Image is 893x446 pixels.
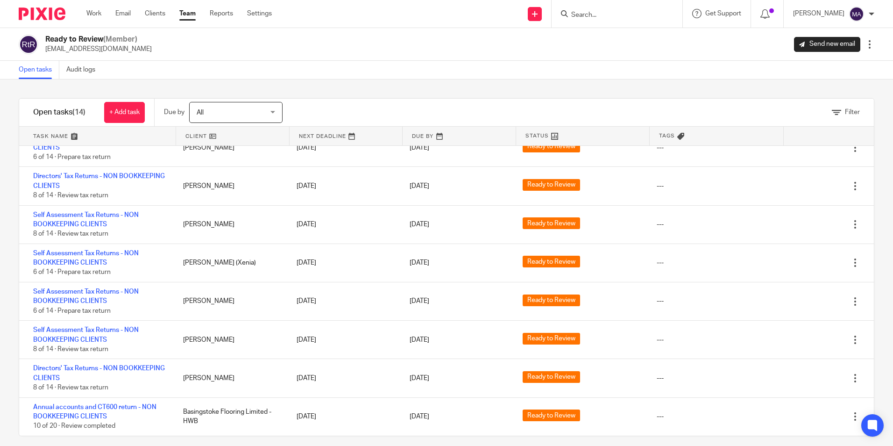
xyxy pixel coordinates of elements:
[657,258,664,267] div: ---
[104,102,145,123] a: + Add task
[657,220,664,229] div: ---
[164,108,184,117] p: Due by
[570,11,654,20] input: Search
[287,253,400,272] div: [DATE]
[287,177,400,195] div: [DATE]
[849,7,864,22] img: svg%3E
[174,253,287,272] div: [PERSON_NAME] (Xenia)
[410,375,429,381] span: [DATE]
[410,337,429,343] span: [DATE]
[410,183,429,189] span: [DATE]
[845,109,860,115] span: Filter
[33,135,165,151] a: Directors' Tax Returns - NON BOOKKEEPING CLIENTS
[33,154,111,160] span: 6 of 14 · Prepare tax return
[210,9,233,18] a: Reports
[115,9,131,18] a: Email
[523,217,580,229] span: Ready to Review
[523,410,580,421] span: Ready to Review
[33,346,108,352] span: 8 of 14 · Review tax return
[72,108,85,116] span: (14)
[145,9,165,18] a: Clients
[794,37,860,52] a: Send new email
[174,292,287,310] div: [PERSON_NAME]
[174,369,287,388] div: [PERSON_NAME]
[179,9,196,18] a: Team
[523,141,580,152] span: Ready to Review
[287,407,400,426] div: [DATE]
[410,413,429,420] span: [DATE]
[33,423,115,430] span: 10 of 20 · Review completed
[174,331,287,349] div: [PERSON_NAME]
[174,177,287,195] div: [PERSON_NAME]
[33,365,165,381] a: Directors' Tax Returns - NON BOOKKEEPING CLIENTS
[33,108,85,117] h1: Open tasks
[657,181,664,191] div: ---
[197,109,204,116] span: All
[287,215,400,234] div: [DATE]
[33,269,111,276] span: 6 of 14 · Prepare tax return
[247,9,272,18] a: Settings
[410,298,429,305] span: [DATE]
[174,215,287,234] div: [PERSON_NAME]
[33,384,108,391] span: 8 of 14 · Review tax return
[33,250,139,266] a: Self Assessment Tax Returns - NON BOOKKEEPING CLIENTS
[86,9,101,18] a: Work
[103,36,137,43] span: (Member)
[33,404,156,420] a: Annual accounts and CT600 return - NON BOOKKEEPING CLIENTS
[657,296,664,306] div: ---
[33,327,139,343] a: Self Assessment Tax Returns - NON BOOKKEEPING CLIENTS
[523,295,580,306] span: Ready to Review
[287,331,400,349] div: [DATE]
[657,374,664,383] div: ---
[19,7,65,20] img: Pixie
[33,231,108,237] span: 8 of 14 · Review tax return
[523,371,580,383] span: Ready to Review
[33,173,165,189] a: Directors' Tax Returns - NON BOOKKEEPING CLIENTS
[19,61,59,79] a: Open tasks
[523,256,580,267] span: Ready to Review
[33,212,139,228] a: Self Assessment Tax Returns - NON BOOKKEEPING CLIENTS
[525,132,549,140] span: Status
[287,292,400,310] div: [DATE]
[523,333,580,345] span: Ready to Review
[659,132,675,140] span: Tags
[33,192,108,199] span: 8 of 14 · Review tax return
[410,144,429,151] span: [DATE]
[174,403,287,431] div: Basingstoke Flooring Limited - HWB
[174,138,287,157] div: [PERSON_NAME]
[66,61,102,79] a: Audit logs
[287,138,400,157] div: [DATE]
[705,10,741,17] span: Get Support
[657,412,664,421] div: ---
[657,335,664,345] div: ---
[45,44,152,54] p: [EMAIL_ADDRESS][DOMAIN_NAME]
[410,221,429,228] span: [DATE]
[19,35,38,54] img: svg%3E
[45,35,152,44] h2: Ready to Review
[793,9,844,18] p: [PERSON_NAME]
[410,259,429,266] span: [DATE]
[33,288,139,304] a: Self Assessment Tax Returns - NON BOOKKEEPING CLIENTS
[657,143,664,152] div: ---
[287,369,400,388] div: [DATE]
[523,179,580,191] span: Ready to Review
[33,308,111,314] span: 6 of 14 · Prepare tax return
